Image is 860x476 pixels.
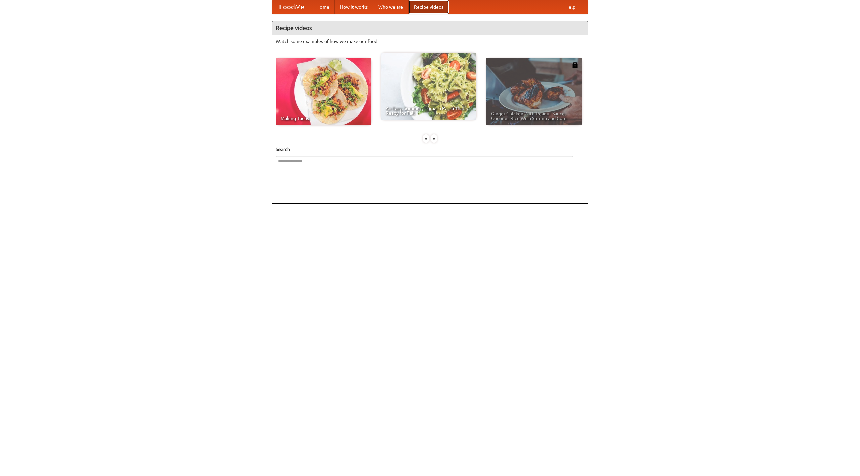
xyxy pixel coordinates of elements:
div: « [423,134,429,143]
a: An Easy, Summery Tomato Pasta That's Ready for Fall [381,53,476,120]
a: Who we are [373,0,408,14]
p: Watch some examples of how we make our food! [276,38,584,45]
span: Making Tacos [281,116,367,121]
div: » [431,134,437,143]
span: An Easy, Summery Tomato Pasta That's Ready for Fall [386,106,472,115]
a: Help [560,0,581,14]
a: Home [311,0,335,14]
a: How it works [335,0,373,14]
img: 483408.png [572,62,578,68]
a: Recipe videos [408,0,449,14]
a: Making Tacos [276,58,371,125]
h4: Recipe videos [272,21,588,35]
h5: Search [276,146,584,153]
a: FoodMe [272,0,311,14]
